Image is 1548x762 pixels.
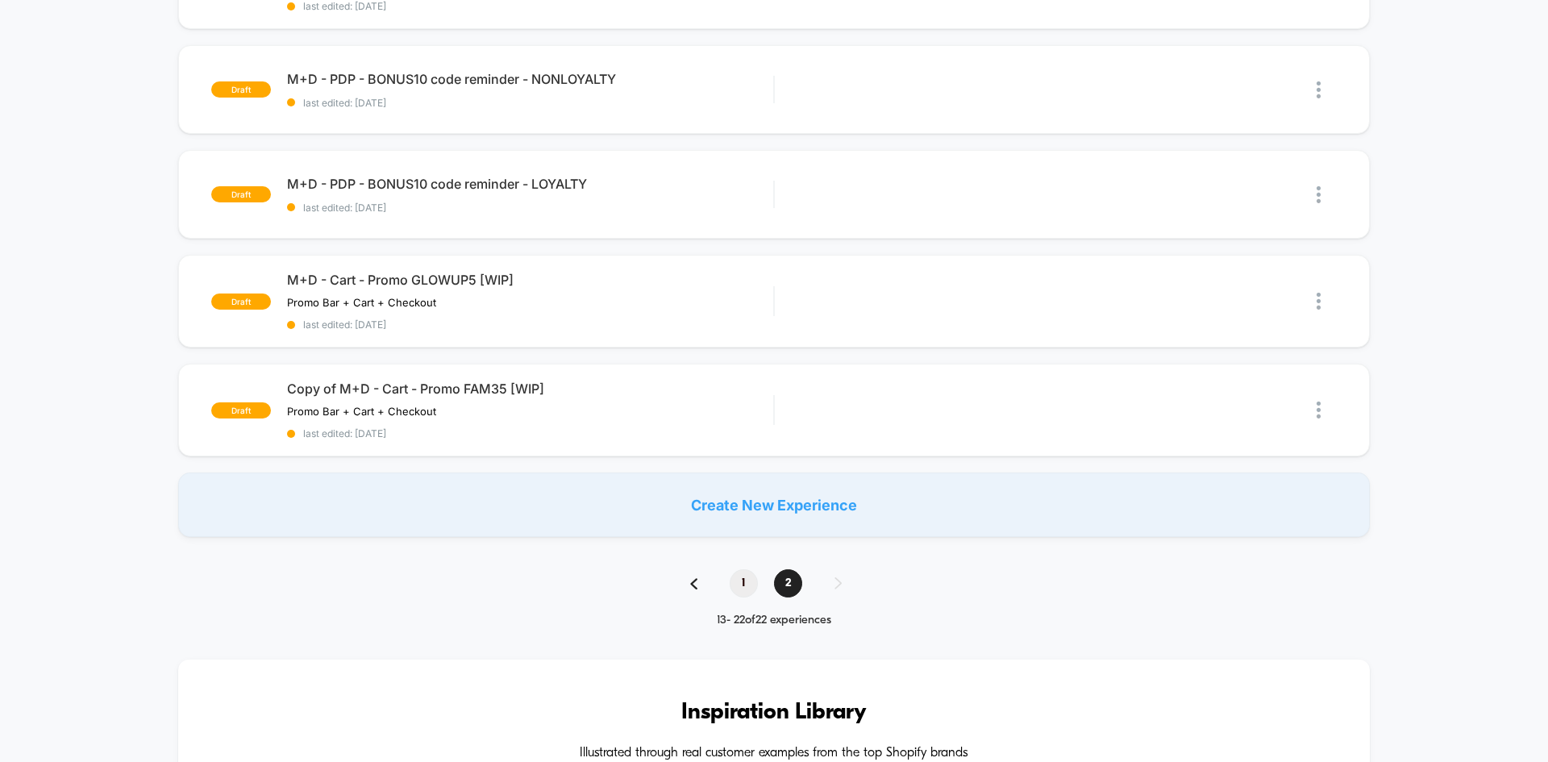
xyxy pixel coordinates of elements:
div: 13 - 22 of 22 experiences [674,614,874,627]
span: Promo Bar + Cart + Checkout [287,405,436,418]
span: last edited: [DATE] [287,97,773,109]
span: last edited: [DATE] [287,202,773,214]
span: 1 [730,569,758,598]
span: draft [211,186,271,202]
span: draft [211,402,271,418]
span: draft [211,294,271,310]
img: close [1317,402,1321,418]
span: M+D - Cart - Promo GLOWUP5 [WIP] [287,272,773,288]
span: 2 [774,569,802,598]
h4: Illustrated through real customer examples from the top Shopify brands [227,746,1321,761]
img: close [1317,186,1321,203]
h3: Inspiration Library [227,700,1321,726]
span: Promo Bar + Cart + Checkout [287,296,436,309]
img: close [1317,293,1321,310]
img: close [1317,81,1321,98]
span: draft [211,81,271,98]
img: pagination back [690,578,697,589]
span: M+D - PDP - BONUS10 code reminder - LOYALTY [287,176,773,192]
span: last edited: [DATE] [287,427,773,439]
span: Copy of M+D - Cart - Promo FAM35 [WIP] [287,381,773,397]
span: last edited: [DATE] [287,319,773,331]
span: M+D - PDP - BONUS10 code reminder - NONLOYALTY [287,71,773,87]
div: Create New Experience [178,473,1370,537]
